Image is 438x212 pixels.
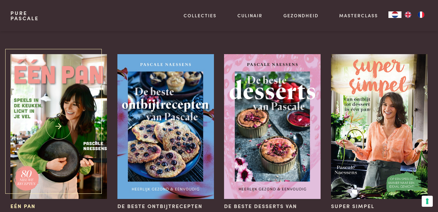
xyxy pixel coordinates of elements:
span: Super Simpel [331,202,374,210]
a: Masterclass [339,12,378,19]
a: Culinair [237,12,263,19]
img: De beste desserts van Pascale [224,54,321,199]
button: Uw voorkeuren voor toestemming voor trackingtechnologieën [422,196,433,207]
a: FR [415,11,428,18]
aside: Language selected: Nederlands [388,11,428,18]
a: Gezondheid [283,12,319,19]
a: EN [401,11,415,18]
ul: Language list [401,11,428,18]
a: Eén pan Eén pan [10,54,107,210]
img: Eén pan [10,54,107,199]
img: De beste ontbijtrecepten van Pascale [117,54,214,199]
span: Eén pan [10,202,36,210]
a: Super Simpel Super Simpel [331,54,428,210]
a: Collecties [184,12,217,19]
a: PurePascale [10,10,39,21]
img: Super Simpel [331,54,428,199]
a: NL [388,11,401,18]
div: Language [388,11,401,18]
